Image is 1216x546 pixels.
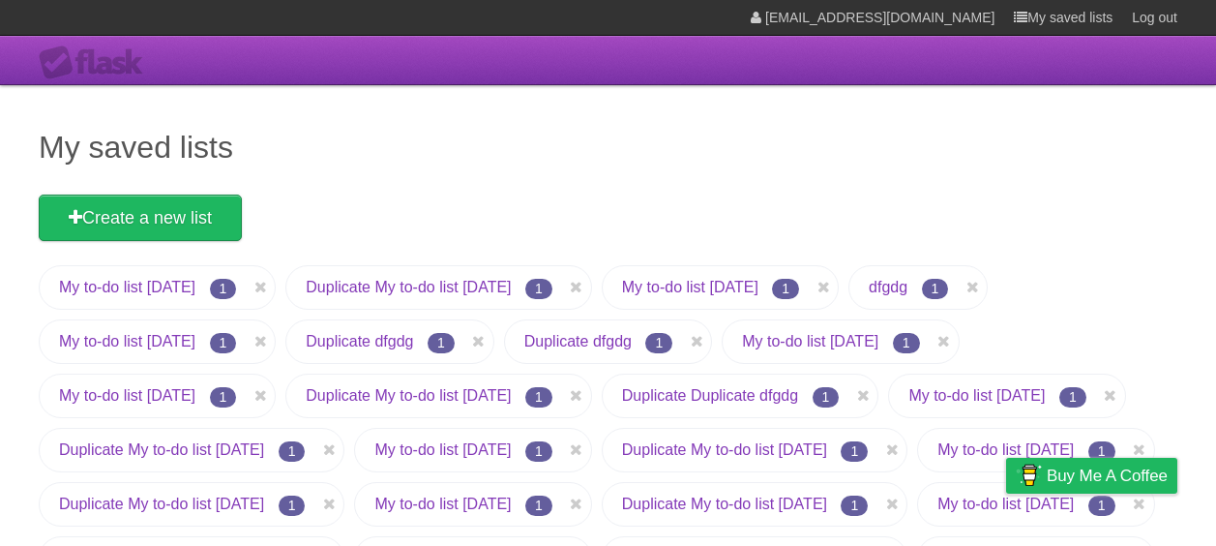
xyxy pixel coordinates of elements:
span: 1 [813,387,840,408]
a: My to-do list [DATE] [937,496,1074,512]
span: 1 [893,333,920,353]
span: 1 [279,496,306,516]
h1: My saved lists [39,124,1177,170]
a: Duplicate My to-do list [DATE] [306,279,511,295]
span: 1 [525,279,552,299]
a: My to-do list [DATE] [59,333,195,349]
a: Duplicate My to-do list [DATE] [306,387,511,404]
span: 1 [210,279,237,299]
span: 1 [922,279,949,299]
span: 1 [525,387,552,408]
a: Duplicate Duplicate dfgdg [622,387,798,404]
span: 1 [210,387,237,408]
a: My to-do list [DATE] [937,441,1074,458]
a: Create a new list [39,195,242,241]
span: 1 [279,441,306,462]
a: Duplicate My to-do list [DATE] [622,496,827,512]
span: 1 [1059,387,1086,408]
span: 1 [525,496,552,516]
span: 1 [772,279,799,299]
a: My to-do list [DATE] [59,387,195,404]
a: My to-do list [DATE] [59,279,195,295]
span: 1 [1088,496,1115,516]
a: My to-do list [DATE] [374,496,511,512]
a: Duplicate My to-do list [DATE] [622,441,827,458]
span: 1 [525,441,552,462]
span: 1 [841,441,868,462]
a: Duplicate My to-do list [DATE] [59,496,264,512]
a: Duplicate dfgdg [524,333,632,349]
a: My to-do list [DATE] [908,387,1045,404]
span: Buy me a coffee [1047,459,1168,493]
a: Duplicate dfgdg [306,333,413,349]
span: 1 [1088,441,1115,462]
span: 1 [210,333,237,353]
div: Flask [39,45,155,80]
a: Duplicate My to-do list [DATE] [59,441,264,458]
img: Buy me a coffee [1016,459,1042,492]
span: 1 [841,496,868,516]
span: 1 [428,333,455,353]
span: 1 [645,333,672,353]
a: My to-do list [DATE] [622,279,758,295]
a: My to-do list [DATE] [374,441,511,458]
a: My to-do list [DATE] [742,333,878,349]
a: Buy me a coffee [1006,458,1177,494]
a: dfgdg [869,279,907,295]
